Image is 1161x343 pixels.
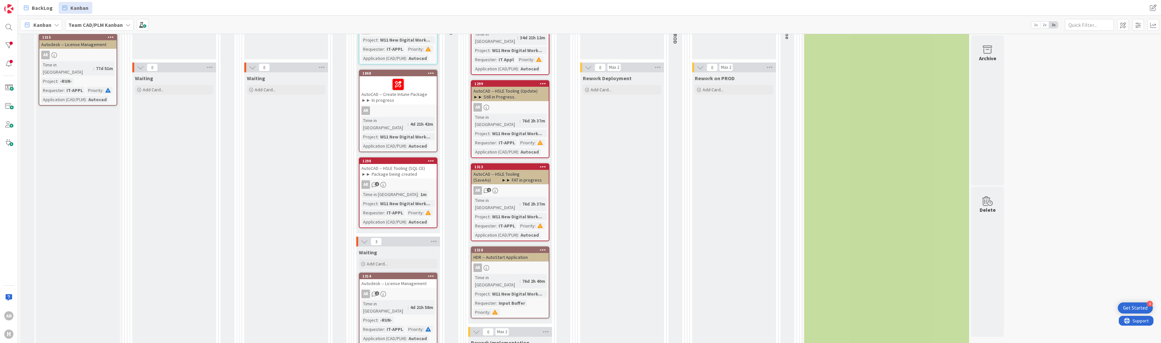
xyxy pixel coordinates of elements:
div: Get Started [1123,305,1148,311]
div: W11 New Digital Work... [490,130,544,137]
div: AR [471,103,549,112]
div: 1868 [359,70,437,76]
div: 1314 [359,273,437,279]
span: 0 [707,63,718,71]
span: Support [14,1,30,9]
div: Autocad [519,231,541,239]
span: : [518,148,519,155]
div: 4d 21h 42m [409,120,435,128]
div: AR [473,186,482,195]
span: : [384,326,385,333]
div: Requester [361,326,384,333]
div: Time in [GEOGRAPHIC_DATA] [361,300,408,315]
span: : [489,290,490,298]
span: Rework on PROD [695,75,735,81]
div: Autodesk -- License Management [359,279,437,288]
span: Add Card... [255,87,276,93]
span: 2x [1040,22,1049,28]
span: Add Card... [367,261,388,267]
div: Application (CAD/PLM) [361,335,406,342]
div: IT-APPL [385,45,405,53]
div: W11 New Digital Work... [378,133,432,140]
span: 1x [1031,22,1040,28]
span: : [496,299,497,307]
span: 0 [483,328,494,336]
div: Max 2 [609,66,619,69]
div: Autocad [407,142,429,150]
div: AR [361,290,370,298]
a: Kanban [59,2,92,14]
div: AR [359,180,437,189]
div: AutoCAD -- HSLE Tooling (SaveAs) ►► FAT in progress [471,170,549,184]
span: : [408,120,409,128]
div: Requester [41,87,64,94]
span: : [520,278,521,285]
div: AR [41,51,50,59]
div: Application (CAD/PLM) [41,96,86,103]
div: Application (CAD/PLM) [473,231,518,239]
span: : [102,87,103,94]
div: IT-APPL [385,326,405,333]
span: : [384,45,385,53]
div: AR [4,311,13,320]
div: Requester [473,139,496,146]
div: 1314 [362,274,437,279]
div: AR [361,106,370,115]
span: 1 [375,291,379,296]
div: Autocad [87,96,108,103]
div: Project [361,36,378,44]
div: Autocad [407,335,429,342]
div: Project [473,290,489,298]
div: Time in [GEOGRAPHIC_DATA] [361,117,408,131]
div: Autocad [407,55,429,62]
div: Project [41,78,57,85]
span: 2 [375,182,379,186]
span: : [496,56,497,63]
div: Project [361,133,378,140]
span: Rework Deployment [583,75,632,81]
div: Autocad [519,65,541,72]
div: 76d 2h 37m [521,200,547,208]
div: Project [361,316,378,324]
div: Priority [519,139,535,146]
div: 1299AutoCAD -- HSLE Tooling (Update) ►► Still in Progress. [471,81,549,101]
div: Autodesk -- License Management [39,40,117,49]
div: Project [473,47,489,54]
div: Project [361,200,378,207]
div: IT-APPL [65,87,84,94]
span: 3 [371,238,382,245]
div: 76d 2h 37m [521,117,547,124]
div: 1313AutoCAD -- HSLE Tooling (SaveAs) ►► FAT in progress [471,164,549,184]
div: W11 New Digital Work... [490,47,544,54]
div: -RUN- [378,316,394,324]
span: : [496,139,497,146]
span: : [408,304,409,311]
b: Team CAD/PLM Kanban [68,22,123,28]
span: : [406,218,407,226]
div: Time in [GEOGRAPHIC_DATA] [473,274,520,288]
span: 0 [259,63,270,71]
div: W11 New Digital Work... [378,200,432,207]
div: 1315 [42,35,117,40]
span: Add Card... [591,87,612,93]
div: Requester [473,222,496,229]
div: Priority [86,87,102,94]
div: Application (CAD/PLM) [361,218,406,226]
div: Priority [519,222,535,229]
div: Time in [GEOGRAPHIC_DATA] [473,197,520,211]
div: IT-APPL [385,209,405,216]
div: Priority [517,56,533,63]
div: 1313 [471,164,549,170]
div: 34d 21h 12m [518,34,547,41]
div: AR [359,290,437,298]
span: : [93,65,94,72]
span: : [489,309,490,316]
span: : [378,200,378,207]
div: Archive [979,54,996,62]
div: Priority [407,209,423,216]
span: : [406,335,407,342]
div: -RUN- [58,78,74,85]
span: 3x [1049,22,1058,28]
div: Open Get Started checklist, remaining modules: 4 [1118,302,1153,314]
div: 76d 2h 40m [521,278,547,285]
